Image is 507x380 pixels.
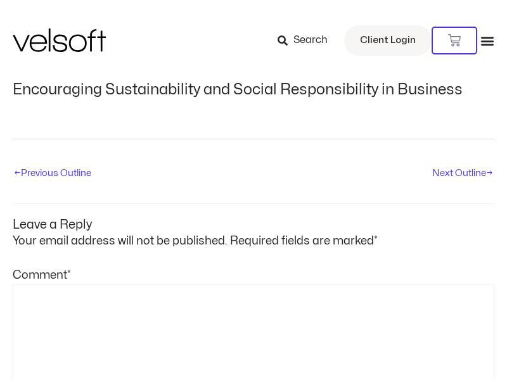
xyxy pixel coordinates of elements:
span: Client Login [360,32,416,49]
h3: Leave a Reply [13,204,494,232]
a: ←Previous Outline [14,163,91,185]
nav: Post navigation [13,139,494,186]
span: Search [293,32,328,49]
h1: Encouraging Sustainability and Social Responsibility in Business [13,81,494,99]
span: Your email address will not be published. [13,236,228,246]
span: ← [14,168,21,177]
div: Menu Toggle [480,34,494,47]
img: Velsoft Training Materials [13,28,106,52]
a: Search [278,30,337,51]
label: Comment [13,270,71,281]
span: Required fields are marked [230,236,378,246]
a: Client Login [344,25,432,56]
a: Next Outline→ [432,163,493,185]
span: → [486,168,493,177]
